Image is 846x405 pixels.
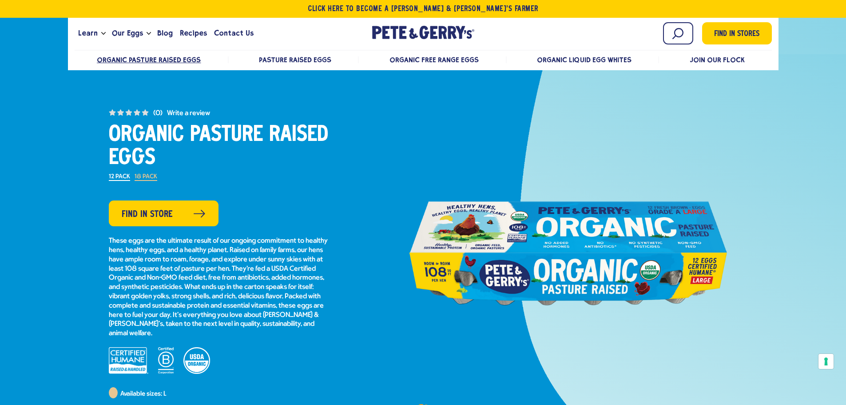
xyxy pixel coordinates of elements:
span: Our Eggs [112,28,143,39]
input: Search [663,22,693,44]
span: Contact Us [214,28,254,39]
h1: Organic Pasture Raised Eggs [109,124,331,170]
a: Join Our Flock [690,56,745,64]
label: 18 Pack [135,174,157,181]
button: Open the dropdown menu for Our Eggs [147,32,151,35]
button: Write a Review (opens pop-up) [167,110,210,117]
a: Find in Store [109,200,218,226]
button: Your consent preferences for tracking technologies [818,354,834,369]
a: Organic Liquid Egg Whites [537,56,632,64]
span: Find in Store [122,208,173,221]
a: Contact Us [211,21,257,45]
button: Open the dropdown menu for Learn [101,32,106,35]
label: 12 Pack [109,174,130,181]
a: Organic Free Range Eggs [389,56,479,64]
a: Blog [154,21,176,45]
span: Learn [78,28,98,39]
span: Blog [157,28,173,39]
a: Find in Stores [702,22,772,44]
a: Organic Pasture Raised Eggs [97,56,201,64]
a: Learn [75,21,101,45]
nav: desktop product menu [75,50,772,69]
span: Available sizes: L [120,391,166,397]
span: (0) [153,110,163,117]
a: Pasture Raised Eggs [259,56,331,64]
a: (0) No rating value average rating value is 0.0 of 5. Read 0 Reviews Same page link.Write a Revie... [109,108,331,117]
span: Recipes [180,28,207,39]
p: These eggs are the ultimate result of our ongoing commitment to healthy hens, healthy eggs, and a... [109,237,331,338]
a: Recipes [176,21,211,45]
span: Find in Stores [714,28,759,40]
a: Our Eggs [108,21,147,45]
